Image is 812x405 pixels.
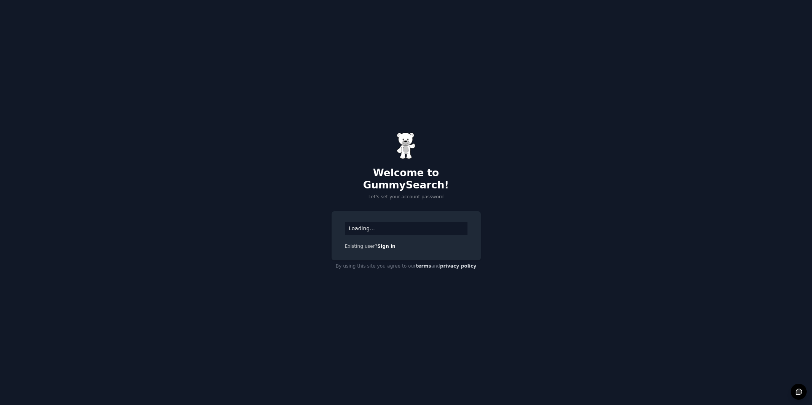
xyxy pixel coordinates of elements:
[440,263,477,269] a: privacy policy
[345,222,467,235] div: Loading...
[332,194,481,201] p: Let's set your account password
[332,167,481,191] h2: Welcome to GummySearch!
[377,244,396,249] a: Sign in
[332,260,481,273] div: By using this site you agree to our and
[416,263,431,269] a: terms
[397,132,416,159] img: Gummy Bear
[345,244,378,249] span: Existing user?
